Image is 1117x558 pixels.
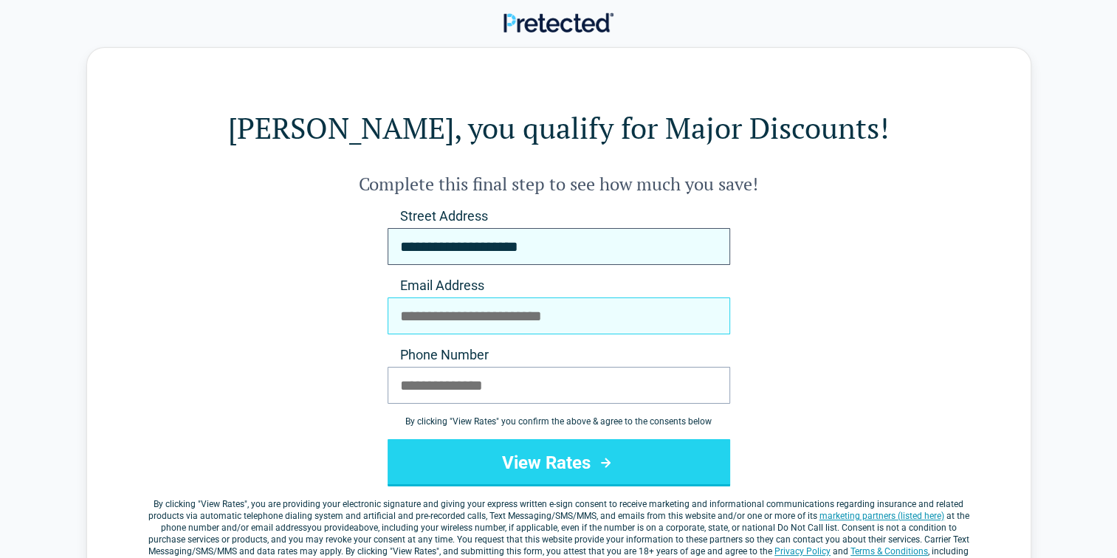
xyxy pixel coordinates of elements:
div: By clicking " View Rates " you confirm the above & agree to the consents below [388,416,730,427]
a: Privacy Policy [774,546,831,557]
h1: [PERSON_NAME], you qualify for Major Discounts! [146,107,972,148]
label: Phone Number [388,346,730,364]
button: View Rates [388,439,730,486]
span: View Rates [201,499,244,509]
h2: Complete this final step to see how much you save! [146,172,972,196]
label: Street Address [388,207,730,225]
label: Email Address [388,277,730,294]
a: Terms & Conditions [850,546,928,557]
a: marketing partners (listed here) [819,511,944,521]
